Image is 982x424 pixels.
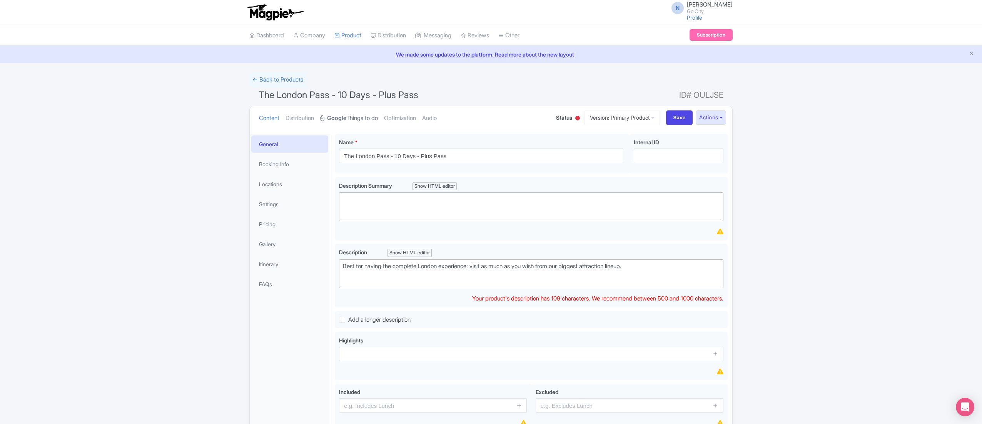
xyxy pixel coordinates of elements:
a: FAQs [251,275,328,293]
div: Best for having the complete London experience: visit as much as you wish from our biggest attrac... [343,262,720,279]
a: Optimization [384,106,416,130]
div: Inactive [574,113,581,125]
span: N [671,2,684,14]
button: Actions [696,110,726,125]
span: Included [339,389,360,395]
div: Show HTML editor [387,249,432,257]
span: Status [556,114,572,122]
a: We made some updates to the platform. Read more about the new layout [5,50,977,58]
a: GoogleThings to do [320,106,378,130]
a: Messaging [415,25,451,46]
a: Booking Info [251,155,328,173]
a: Subscription [690,29,733,41]
span: Description Summary [339,182,393,189]
a: Itinerary [251,255,328,273]
span: Add a longer description [348,316,411,323]
span: ID# OULJSE [679,87,723,103]
span: Name [339,139,354,145]
a: Content [259,106,279,130]
input: e.g. Includes Lunch [339,398,527,413]
a: Pricing [251,215,328,233]
input: Save [666,110,693,125]
a: Reviews [461,25,489,46]
span: [PERSON_NAME] [687,1,733,8]
a: Distribution [286,106,314,130]
a: Locations [251,175,328,193]
a: General [251,135,328,153]
button: Close announcement [969,50,974,58]
a: Audio [422,106,437,130]
a: Other [498,25,519,46]
span: Description [339,249,368,255]
a: ← Back to Products [249,72,306,87]
a: Version: Primary Product [585,110,660,125]
span: Excluded [536,389,558,395]
a: Profile [687,14,702,21]
strong: Google [327,114,346,123]
span: The London Pass - 10 Days - Plus Pass [259,89,418,100]
input: e.g. Excludes Lunch [536,398,723,413]
a: Distribution [371,25,406,46]
a: Company [293,25,325,46]
a: Dashboard [249,25,284,46]
div: Your product's description has 109 characters. We recommend between 500 and 1000 characters. [472,294,723,303]
small: Go City [687,9,733,14]
a: Product [334,25,361,46]
div: Show HTML editor [413,182,457,190]
span: Highlights [339,337,363,344]
a: Settings [251,195,328,213]
div: Open Intercom Messenger [956,398,974,416]
a: N [PERSON_NAME] Go City [667,2,733,14]
img: logo-ab69f6fb50320c5b225c76a69d11143b.png [245,4,305,21]
a: Gallery [251,235,328,253]
span: Internal ID [634,139,659,145]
